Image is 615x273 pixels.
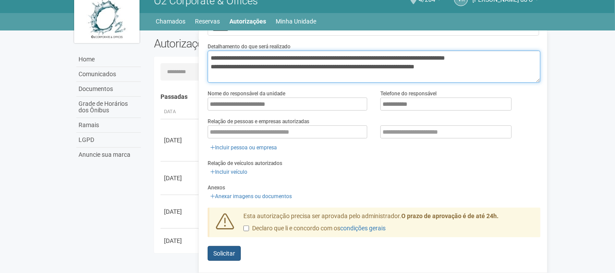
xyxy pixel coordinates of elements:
div: [DATE] [164,236,196,245]
a: LGPD [76,133,141,148]
label: Detalhamento do que será realizado [208,43,290,51]
a: Grade de Horários dos Ônibus [76,97,141,118]
label: Anexos [208,184,225,192]
a: Incluir pessoa ou empresa [208,143,280,152]
a: Chamados [156,15,185,27]
a: Incluir veículo [208,167,250,177]
div: [DATE] [164,207,196,216]
strong: O prazo de aprovação é de até 24h. [401,212,499,219]
a: Comunicados [76,67,141,82]
a: Home [76,52,141,67]
a: Reservas [195,15,220,27]
a: Documentos [76,82,141,97]
span: Solicitar [213,250,235,257]
a: Minha Unidade [276,15,316,27]
button: Solicitar [208,246,241,261]
div: [DATE] [164,174,196,182]
th: Data [161,105,200,119]
label: Nome do responsável da unidade [208,90,285,98]
input: Declaro que li e concordo com oscondições gerais [243,226,249,231]
label: Declaro que li e concordo com os [243,224,386,233]
a: Anexar imagens ou documentos [208,192,294,201]
div: Esta autorização precisa ser aprovada pelo administrador. [237,212,540,237]
label: Relação de veículos autorizados [208,159,282,167]
a: Autorizações [229,15,266,27]
div: [DATE] [164,136,196,145]
label: Telefone do responsável [380,90,437,98]
h2: Autorizações [154,37,341,50]
h4: Passadas [161,94,534,100]
a: Ramais [76,118,141,133]
label: Relação de pessoas e empresas autorizadas [208,118,309,125]
a: condições gerais [340,225,386,232]
a: Anuncie sua marca [76,148,141,162]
